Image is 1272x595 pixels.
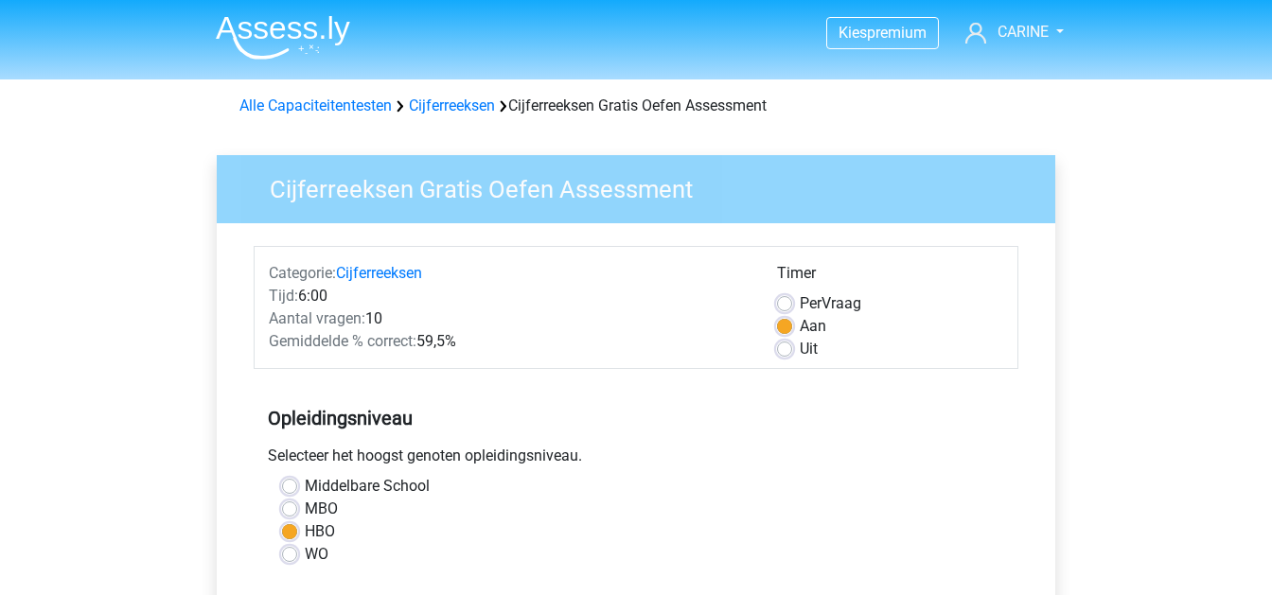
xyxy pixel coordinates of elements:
span: CARINE [998,23,1049,41]
span: Aantal vragen: [269,309,365,327]
div: 10 [255,307,763,330]
label: Middelbare School [305,475,430,498]
label: Aan [800,315,826,338]
h5: Opleidingsniveau [268,399,1004,437]
label: Uit [800,338,818,360]
a: Alle Capaciteitentesten [239,96,392,114]
span: Gemiddelde % correct: [269,332,416,350]
span: premium [867,24,927,42]
span: Tijd: [269,287,298,305]
div: Selecteer het hoogst genoten opleidingsniveau. [254,445,1018,475]
div: 6:00 [255,285,763,307]
label: Vraag [800,292,861,315]
h3: Cijferreeksen Gratis Oefen Assessment [247,167,1041,204]
div: Timer [777,262,1003,292]
label: HBO [305,520,335,543]
img: Assessly [216,15,350,60]
a: Kiespremium [827,20,938,45]
div: 59,5% [255,330,763,353]
span: Categorie: [269,264,336,282]
a: CARINE [958,21,1071,44]
div: Cijferreeksen Gratis Oefen Assessment [232,95,1040,117]
label: WO [305,543,328,566]
a: Cijferreeksen [409,96,495,114]
a: Cijferreeksen [336,264,422,282]
label: MBO [305,498,338,520]
span: Kies [839,24,867,42]
span: Per [800,294,821,312]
